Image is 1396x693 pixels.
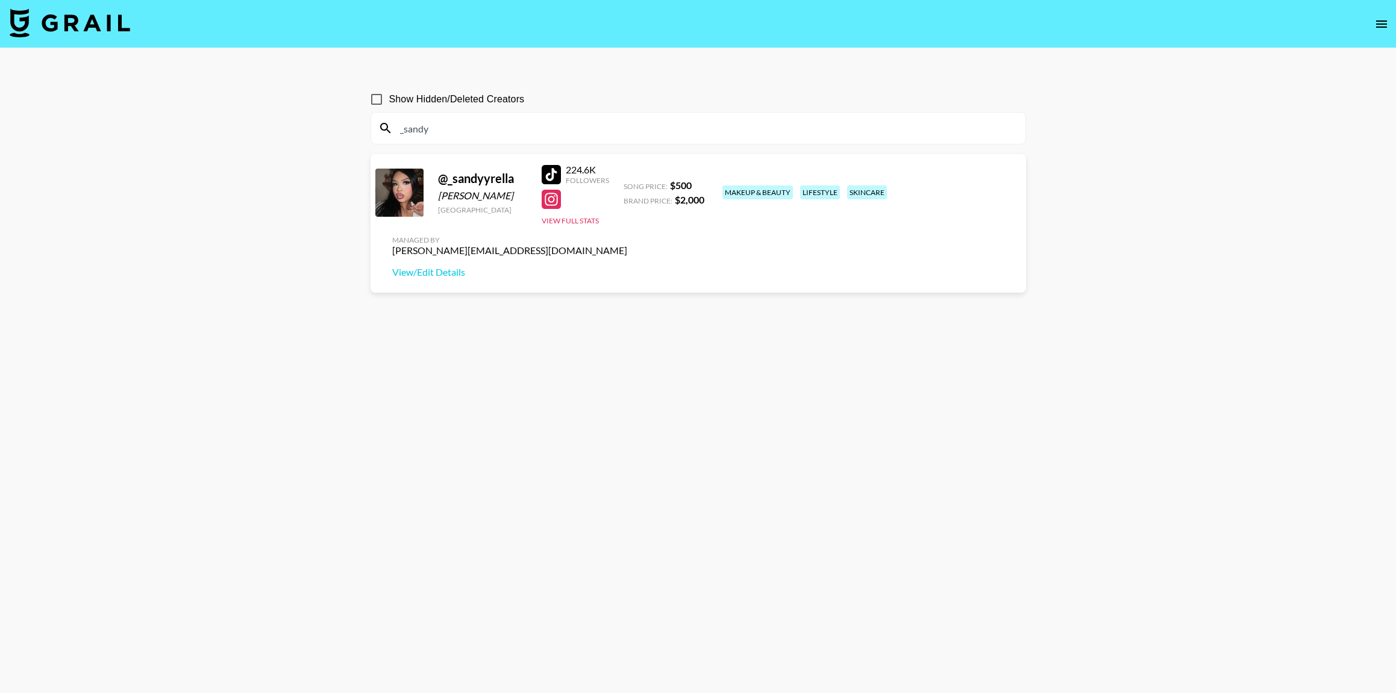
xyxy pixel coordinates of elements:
div: [GEOGRAPHIC_DATA] [438,205,527,214]
div: [PERSON_NAME] [438,190,527,202]
div: makeup & beauty [722,185,793,199]
div: Managed By [392,235,627,244]
span: Brand Price: [624,196,672,205]
span: Song Price: [624,182,668,191]
strong: $ 2,000 [675,194,704,205]
div: [PERSON_NAME][EMAIL_ADDRESS][DOMAIN_NAME] [392,244,627,256]
input: Search by User Name [393,119,1018,138]
div: 224.6K [566,164,609,176]
div: @ _sandyyrella [438,171,527,186]
div: lifestyle [800,185,840,199]
img: Grail Talent [10,8,130,37]
a: View/Edit Details [392,266,627,278]
button: View Full Stats [542,216,599,225]
strong: $ 500 [670,179,692,191]
div: Followers [566,176,609,185]
button: open drawer [1369,12,1394,36]
span: Show Hidden/Deleted Creators [389,92,525,107]
div: skincare [847,185,887,199]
